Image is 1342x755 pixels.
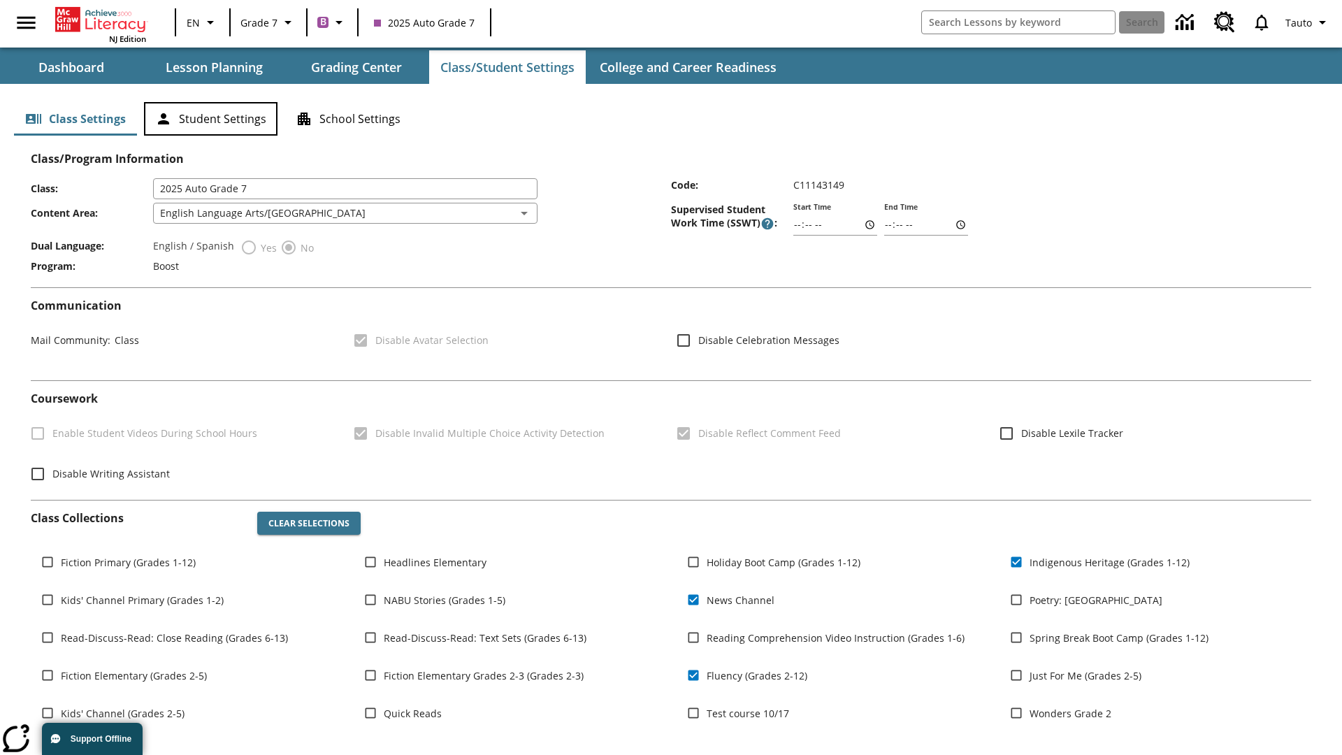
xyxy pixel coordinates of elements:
span: Fiction Primary (Grades 1-12) [61,555,196,570]
button: Student Settings [144,102,277,136]
label: End Time [884,202,918,213]
span: Wonders Grade 2 [1030,706,1111,721]
span: Tauto [1285,15,1312,30]
span: Class : [31,182,153,195]
a: Resource Center, Will open in new tab [1206,3,1243,41]
span: Spring Break Boot Camp (Grades 1-12) [1030,631,1208,645]
button: Language: EN, Select a language [180,10,225,35]
h2: Class Collections [31,512,246,525]
h2: Class/Program Information [31,152,1311,166]
div: Class/Student Settings [14,102,1328,136]
span: Class [110,333,139,347]
div: Home [55,4,146,44]
span: Supervised Student Work Time (SSWT) : [671,203,793,231]
span: Read-Discuss-Read: Close Reading (Grades 6-13) [61,631,288,645]
span: Disable Invalid Multiple Choice Activity Detection [375,426,605,440]
div: Coursework [31,392,1311,488]
a: Notifications [1243,4,1280,41]
div: Class Collections [31,501,1311,745]
button: Open side menu [6,2,47,43]
span: Mail Community : [31,333,110,347]
span: Fiction Elementary (Grades 2-5) [61,668,207,683]
button: Lesson Planning [144,50,284,84]
span: Disable Celebration Messages [698,333,839,347]
span: Enable Student Videos During School Hours [52,426,257,440]
button: Supervised Student Work Time is the timeframe when students can take LevelSet and when lessons ar... [760,217,774,231]
span: Quick Reads [384,706,442,721]
button: Clear Selections [257,512,361,535]
span: 2025 Auto Grade 7 [374,15,475,30]
span: Disable Writing Assistant [52,466,170,481]
span: Fiction Elementary Grades 2-3 (Grades 2-3) [384,668,584,683]
span: Fluency (Grades 2-12) [707,668,807,683]
span: Kids' Channel (Grades 2-5) [61,706,185,721]
span: Boost [153,259,179,273]
span: Poetry: [GEOGRAPHIC_DATA] [1030,593,1162,607]
span: Test course 10/17 [707,706,789,721]
label: Start Time [793,202,831,213]
span: Code : [671,178,793,192]
span: Disable Lexile Tracker [1021,426,1123,440]
span: Support Offline [71,734,131,744]
span: B [320,13,326,31]
span: NJ Edition [109,34,146,44]
input: search field [922,11,1115,34]
button: Grade: Grade 7, Select a grade [235,10,302,35]
button: Support Offline [42,723,143,755]
a: Home [55,6,146,34]
span: Grade 7 [240,15,277,30]
div: English Language Arts/[GEOGRAPHIC_DATA] [153,203,537,224]
span: News Channel [707,593,774,607]
button: College and Career Readiness [589,50,788,84]
span: Disable Avatar Selection [375,333,489,347]
div: Class/Program Information [31,166,1311,276]
span: Headlines Elementary [384,555,486,570]
span: Reading Comprehension Video Instruction (Grades 1-6) [707,631,965,645]
span: Dual Language : [31,239,153,252]
div: Communication [31,299,1311,369]
span: Content Area : [31,206,153,220]
label: English / Spanish [153,239,234,256]
span: Read-Discuss-Read: Text Sets (Grades 6-13) [384,631,586,645]
button: Class/Student Settings [429,50,586,84]
button: Profile/Settings [1280,10,1336,35]
button: Boost Class color is purple. Change class color [312,10,353,35]
button: School Settings [284,102,412,136]
span: Just For Me (Grades 2-5) [1030,668,1141,683]
h2: Communication [31,299,1311,312]
button: Class Settings [14,102,137,136]
span: No [297,240,314,255]
span: Yes [257,240,277,255]
button: Dashboard [1,50,141,84]
h2: Course work [31,392,1311,405]
a: Data Center [1167,3,1206,42]
span: EN [187,15,200,30]
span: Holiday Boot Camp (Grades 1-12) [707,555,860,570]
span: Disable Reflect Comment Feed [698,426,841,440]
span: NABU Stories (Grades 1-5) [384,593,505,607]
span: Kids' Channel Primary (Grades 1-2) [61,593,224,607]
button: Grading Center [287,50,426,84]
input: Class [153,178,537,199]
span: C11143149 [793,178,844,192]
span: Indigenous Heritage (Grades 1-12) [1030,555,1190,570]
span: Program : [31,259,153,273]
